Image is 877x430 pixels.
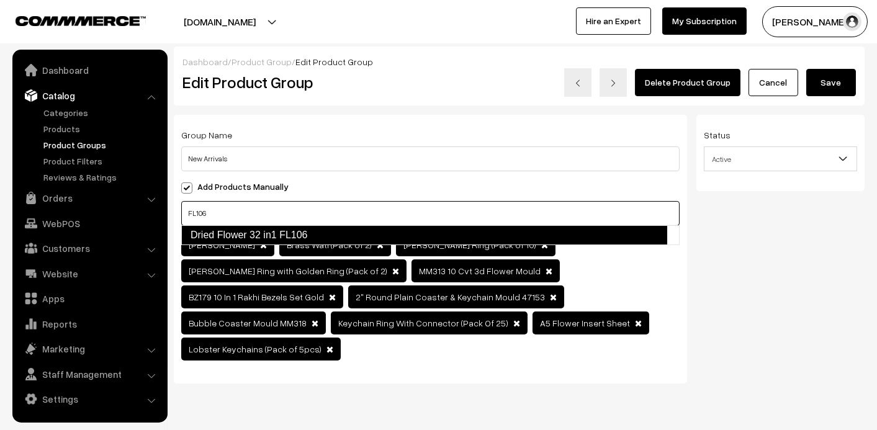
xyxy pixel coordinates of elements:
a: Staff Management [16,363,163,385]
a: WebPOS [16,212,163,235]
a: Categories [40,106,163,119]
a: My Subscription [662,7,747,35]
span: Keychain Ring With Connector (Pack Of 25) [338,318,510,328]
a: Cancel [749,69,798,96]
span: BZ179 10 In 1 Rakhi Bezels Set Gold [189,292,326,302]
a: Dashboard [16,59,163,81]
span: Brass Wati (Pack of 2) [287,240,374,250]
label: Status [704,128,731,141]
button: [PERSON_NAME]… [762,6,868,37]
img: user [843,12,861,31]
input: Select Products(Type and search) [181,201,680,226]
img: left-arrow.png [574,79,582,87]
span: Lobster Keychains (Pack of 5pcs) [189,344,323,354]
input: Product Group Name [181,146,680,171]
a: COMMMERCE [16,12,124,27]
span: Bubble Coaster Mould MM318 [189,318,308,328]
a: Dried Flower 32 in1 FL106 [181,225,667,245]
span: A5 Flower Insert Sheet [540,318,632,328]
a: Dashboard [182,56,228,67]
a: Settings [16,388,163,410]
div: / / [182,55,856,68]
a: Reports [16,313,163,335]
span: Active [704,148,857,170]
button: Delete Product Group [635,69,740,96]
button: Save [806,69,856,96]
h2: Edit Product Group [182,73,510,92]
a: Product Filters [40,155,163,168]
label: Add Products Manually [181,180,304,193]
span: [PERSON_NAME] Ring with Golden Ring (Pack of 2) [189,266,389,276]
a: Website [16,262,163,285]
label: Group Name [181,128,232,141]
a: Orders [16,187,163,209]
a: Product Groups [40,138,163,151]
img: COMMMERCE [16,16,146,25]
a: Products [40,122,163,135]
button: [DOMAIN_NAME] [140,6,299,37]
a: Apps [16,287,163,310]
a: Product Group [232,56,292,67]
span: Active [704,146,857,171]
a: Catalog [16,84,163,107]
span: Edit Product Group [295,56,373,67]
span: [PERSON_NAME] Ring (Pack of 10) [403,240,538,250]
a: Hire an Expert [576,7,651,35]
a: Customers [16,237,163,259]
a: Reviews & Ratings [40,171,163,184]
span: [PERSON_NAME] [189,240,257,250]
a: Marketing [16,338,163,360]
span: MM313 10 Cvt 3d Flower Mould [419,266,542,276]
img: right-arrow.png [609,79,617,87]
span: 2" Round Plain Coaster & Keychain Mould 47153 [356,292,547,302]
